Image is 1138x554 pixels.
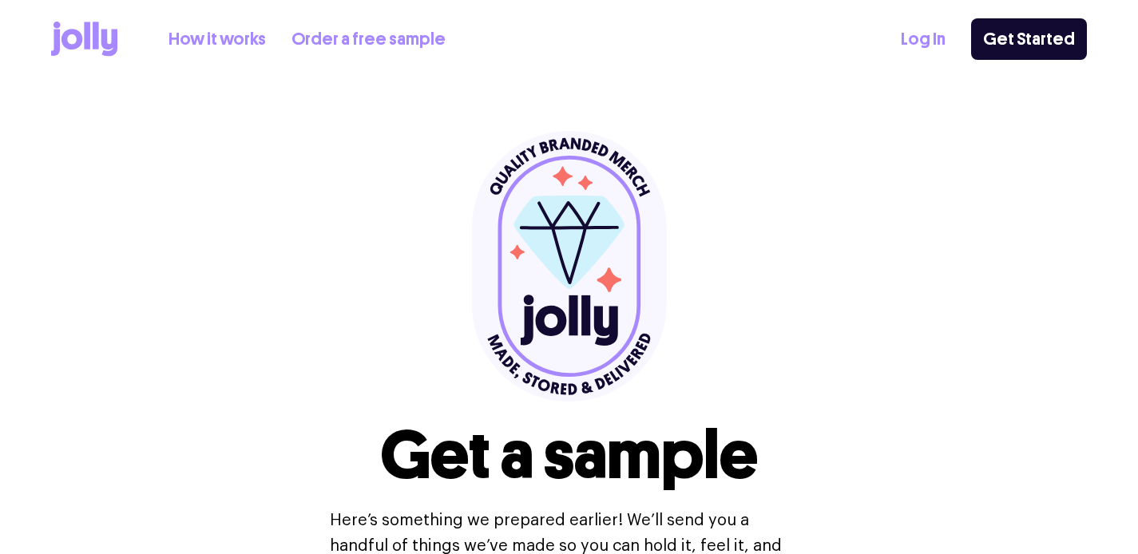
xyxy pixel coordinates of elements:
[380,421,758,489] h1: Get a sample
[971,18,1087,60] a: Get Started
[901,26,946,53] a: Log In
[169,26,266,53] a: How it works
[291,26,446,53] a: Order a free sample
